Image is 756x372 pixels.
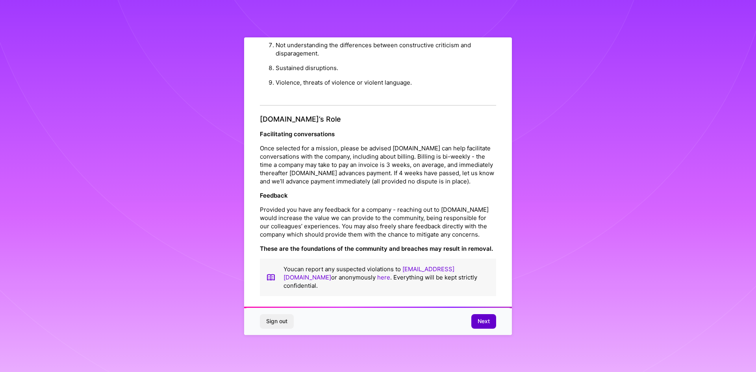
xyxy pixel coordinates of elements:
[260,314,294,328] button: Sign out
[283,265,490,290] p: You can report any suspected violations to or anonymously . Everything will be kept strictly conf...
[260,192,288,199] strong: Feedback
[260,115,496,124] h4: [DOMAIN_NAME]’s Role
[266,317,287,325] span: Sign out
[471,314,496,328] button: Next
[283,265,454,281] a: [EMAIL_ADDRESS][DOMAIN_NAME]
[276,61,496,75] li: Sustained disruptions.
[260,130,335,138] strong: Facilitating conversations
[260,205,496,239] p: Provided you have any feedback for a company - reaching out to [DOMAIN_NAME] would increase the v...
[260,144,496,185] p: Once selected for a mission, please be advised [DOMAIN_NAME] can help facilitate conversations wi...
[276,38,496,61] li: Not understanding the differences between constructive criticism and disparagement.
[260,245,493,252] strong: These are the foundations of the community and breaches may result in removal.
[276,75,496,90] li: Violence, threats of violence or violent language.
[478,317,490,325] span: Next
[266,265,276,290] img: book icon
[377,274,390,281] a: here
